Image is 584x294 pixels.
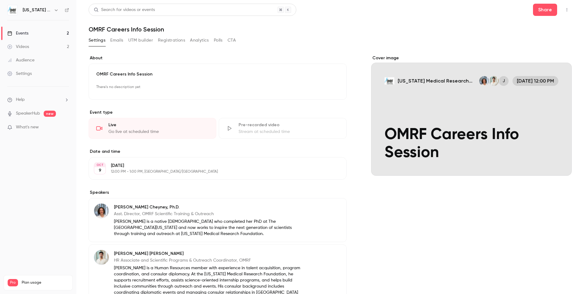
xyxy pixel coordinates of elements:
[228,35,236,45] button: CTA
[371,55,572,176] section: Cover image
[89,109,347,116] p: Event type
[214,35,223,45] button: Polls
[8,279,18,286] span: Pro
[62,125,69,130] iframe: Noticeable Trigger
[94,204,109,218] img: Ashley Cheyney, Ph.D.
[99,167,101,174] p: 9
[8,5,17,15] img: Oklahoma Medical Research Foundation
[96,71,339,77] p: OMRF Careers Info Session
[239,129,339,135] div: Stream at scheduled time
[533,4,557,16] button: Share
[111,163,314,169] p: [DATE]
[89,35,105,45] button: Settings
[89,118,216,139] div: LiveGo live at scheduled time
[89,55,347,61] label: About
[16,110,40,117] a: SpeakerHub
[114,251,307,257] p: [PERSON_NAME] [PERSON_NAME]
[111,169,314,174] p: 12:00 PM - 1:00 PM, [GEOGRAPHIC_DATA]/[GEOGRAPHIC_DATA]
[94,7,155,13] div: Search for videos or events
[110,35,123,45] button: Emails
[7,44,29,50] div: Videos
[7,57,35,63] div: Audience
[114,219,307,237] p: [PERSON_NAME] is a native [DEMOGRAPHIC_DATA] who completed her PhD at The [GEOGRAPHIC_DATA][US_ST...
[7,30,28,36] div: Events
[371,55,572,61] label: Cover image
[96,82,339,92] p: There's no description yet
[16,97,25,103] span: Help
[16,124,39,130] span: What's new
[89,26,572,33] h1: OMRF Careers Info Session
[114,204,307,210] p: [PERSON_NAME] Cheyney, Ph.D.
[114,211,307,217] p: Asst. Director, OMRF Scientific Training & Outreach
[7,97,69,103] li: help-dropdown-opener
[23,7,51,13] h6: [US_STATE] Medical Research Foundation
[239,122,339,128] div: Pre-recorded video
[44,111,56,117] span: new
[89,149,347,155] label: Date and time
[114,257,307,263] p: HR Associate and Scientific Programs & Outreach Coordinator, OMRF
[94,250,109,265] img: J. Joel Solís
[7,71,32,77] div: Settings
[22,280,69,285] span: Plan usage
[94,163,105,167] div: OCT
[89,189,347,196] label: Speakers
[128,35,153,45] button: UTM builder
[108,129,209,135] div: Go live at scheduled time
[158,35,185,45] button: Registrations
[219,118,346,139] div: Pre-recorded videoStream at scheduled time
[89,198,347,242] div: Ashley Cheyney, Ph.D.[PERSON_NAME] Cheyney, Ph.D.Asst. Director, OMRF Scientific Training & Outre...
[190,35,209,45] button: Analytics
[108,122,209,128] div: Live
